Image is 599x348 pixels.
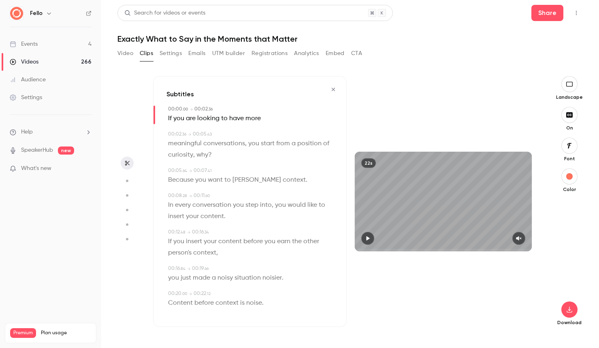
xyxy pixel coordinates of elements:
[240,297,245,309] span: is
[168,149,193,161] span: curiosity
[203,138,245,149] span: conversations
[217,272,233,284] span: noisy
[292,138,296,149] span: a
[168,297,193,309] span: Content
[194,297,214,309] span: before
[556,319,582,326] p: Download
[188,47,205,60] button: Emails
[117,47,133,60] button: Video
[282,272,284,284] span: .
[168,193,182,198] span: 00:08
[206,292,211,296] span: . 12
[275,199,286,211] span: you
[297,138,322,149] span: position
[262,272,282,284] span: noisier
[10,328,36,338] span: Premium
[181,132,186,136] span: . 36
[229,113,244,124] span: have
[531,5,563,21] button: Share
[245,138,247,149] span: ,
[186,236,202,247] span: insert
[216,247,218,259] span: ,
[186,211,199,222] span: your
[168,247,192,259] span: person's
[168,132,181,137] span: 00:02
[221,113,228,124] span: to
[30,9,43,17] h6: Fello
[260,199,272,211] span: into
[277,236,290,247] span: earn
[168,230,180,235] span: 00:12
[168,211,184,222] span: insert
[41,330,91,336] span: Plan usage
[208,174,223,186] span: want
[10,40,38,48] div: Events
[194,291,206,296] span: 00:22
[117,34,583,44] h1: Exactly What to Say in the Moments that Matter
[292,236,302,247] span: the
[283,174,306,186] span: context
[10,7,23,20] img: Fello
[194,168,207,173] span: 00:07
[168,266,180,271] span: 00:16
[262,297,264,309] span: .
[288,199,306,211] span: would
[212,47,245,60] button: UTM builder
[173,236,184,247] span: you
[168,113,172,124] span: If
[168,174,194,186] span: Because
[207,132,212,136] span: . 43
[248,138,259,149] span: you
[264,236,275,247] span: you
[192,230,204,235] span: 00:16
[173,113,184,124] span: you
[294,47,319,60] button: Analytics
[252,47,288,60] button: Registrations
[189,168,192,174] span: →
[10,128,92,136] li: help-dropdown-opener
[195,174,206,186] span: you
[182,107,188,111] span: . 00
[196,149,208,161] span: why
[168,168,182,173] span: 00:05
[215,297,239,309] span: context
[234,272,261,284] span: situation
[192,199,231,211] span: conversation
[326,47,345,60] button: Embed
[21,164,51,173] span: What's new
[182,169,187,173] span: . 64
[208,107,213,111] span: . 36
[303,236,319,247] span: other
[168,236,172,247] span: If
[361,158,376,168] div: 22s
[233,199,244,211] span: you
[124,9,205,17] div: Search for videos or events
[570,6,583,19] button: Top Bar Actions
[182,194,187,198] span: . 28
[160,47,182,60] button: Settings
[193,247,216,259] span: context
[194,107,208,112] span: 00:02
[556,94,583,100] p: Landscape
[180,230,185,234] span: . 48
[232,174,281,186] span: [PERSON_NAME]
[197,113,220,124] span: looking
[224,211,226,222] span: .
[194,193,205,198] span: 00:11
[246,297,262,309] span: noise
[10,58,38,66] div: Videos
[140,47,153,60] button: Clips
[58,146,74,155] span: new
[306,174,307,186] span: .
[188,132,191,138] span: →
[168,272,179,284] span: you
[187,266,190,272] span: →
[200,211,224,222] span: content
[224,174,231,186] span: to
[207,169,212,173] span: . 41
[208,149,212,161] span: ?
[166,89,194,99] h3: Subtitles
[212,272,216,284] span: a
[189,291,192,297] span: →
[261,138,275,149] span: start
